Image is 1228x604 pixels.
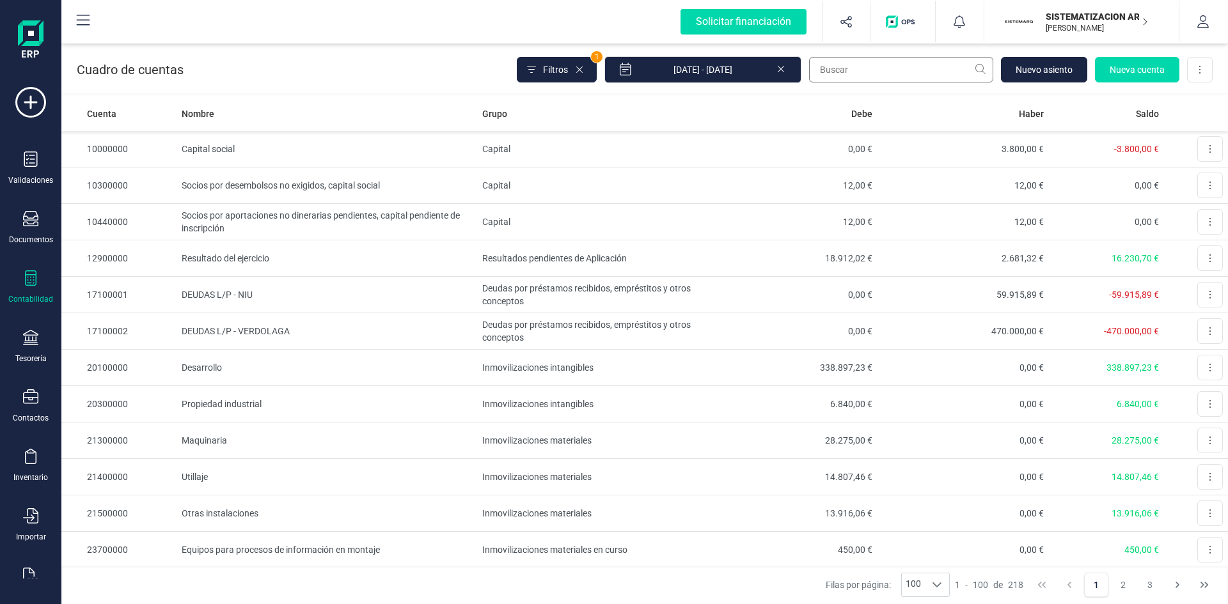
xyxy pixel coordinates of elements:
td: 0,00 € [706,277,878,313]
div: Importar [16,532,46,542]
img: SI [1005,8,1033,36]
td: 12,00 € [706,204,878,240]
td: DEUDAS L/P - VERDOLAGA [177,313,476,350]
td: 23700000 [61,532,177,568]
td: Socios por desembolsos no exigidos, capital social [177,167,476,204]
span: 218 [1008,578,1023,591]
td: 338.897,23 € [706,350,878,386]
span: 0,00 € [1135,217,1159,227]
td: 0,00 € [878,532,1049,568]
span: de [993,578,1003,591]
img: Logo Finanedi [18,20,43,61]
td: Resultado del ejercicio [177,240,476,277]
button: First Page [1030,573,1054,597]
button: Page 2 [1111,573,1135,597]
span: 28.275,00 € [1112,435,1159,445]
td: 10300000 [61,167,177,204]
td: 17100001 [61,277,177,313]
button: SISISTEMATIZACION ARQUITECTONICA EN REFORMAS SL[PERSON_NAME] [1000,1,1163,42]
button: Last Page [1192,573,1216,597]
td: 12,00 € [878,204,1049,240]
button: Previous Page [1057,573,1082,597]
div: Contactos [13,413,49,423]
span: 13.916,06 € [1112,508,1159,518]
td: 59.915,89 € [878,277,1049,313]
span: 14.807,46 € [1112,472,1159,482]
td: 12,00 € [878,167,1049,204]
button: Solicitar financiación [665,1,822,42]
td: Capital [477,131,706,167]
span: 1 [591,51,602,63]
td: 0,00 € [878,422,1049,459]
div: Tesorería [15,353,47,364]
td: Resultados pendientes de Aplicación [477,240,706,277]
td: 3.800,00 € [878,131,1049,167]
td: 21500000 [61,495,177,532]
td: 18.912,02 € [706,240,878,277]
td: 20300000 [61,386,177,422]
span: 450,00 € [1124,545,1159,555]
span: 100 [902,573,925,596]
span: 0,00 € [1135,180,1159,190]
span: Haber [1019,107,1044,120]
div: Documentos [9,235,53,245]
td: Utillaje [177,459,476,495]
td: 470.000,00 € [878,313,1049,350]
td: Deudas por préstamos recibidos, empréstitos y otros conceptos [477,313,706,350]
span: -3.800,00 € [1114,144,1159,154]
td: 21400000 [61,459,177,495]
td: Inmovilizaciones materiales [477,459,706,495]
div: Validaciones [8,175,53,185]
td: 10440000 [61,204,177,240]
td: 0,00 € [878,495,1049,532]
td: 12,00 € [706,167,878,204]
span: 338.897,23 € [1106,362,1159,373]
span: Grupo [482,107,507,120]
td: Propiedad industrial [177,386,476,422]
td: Inmovilizaciones intangibles [477,386,706,422]
td: Capital social [177,131,476,167]
p: Cuadro de cuentas [77,61,184,79]
span: Debe [851,107,872,120]
td: 6.840,00 € [706,386,878,422]
td: 10000000 [61,131,177,167]
td: 0,00 € [706,313,878,350]
td: Inmovilizaciones intangibles [477,350,706,386]
td: 20100000 [61,350,177,386]
td: Socios por aportaciones no dinerarias pendientes, capital pendiente de inscripción [177,204,476,240]
td: 2.681,32 € [878,240,1049,277]
div: Inventario [13,472,48,483]
td: 0,00 € [706,131,878,167]
button: Next Page [1165,573,1190,597]
button: Page 1 [1084,573,1108,597]
button: Logo de OPS [878,1,927,42]
td: 0,00 € [878,459,1049,495]
span: Filtros [543,63,568,76]
div: Filas por página: [826,573,950,597]
td: 0,00 € [878,386,1049,422]
span: Nombre [182,107,214,120]
button: Nuevo asiento [1001,57,1087,82]
img: Logo de OPS [886,15,920,28]
span: -59.915,89 € [1109,290,1159,300]
p: SISTEMATIZACION ARQUITECTONICA EN REFORMAS SL [1046,10,1148,23]
span: Saldo [1136,107,1159,120]
td: Inmovilizaciones materiales en curso [477,532,706,568]
td: 450,00 € [706,532,878,568]
td: 28.275,00 € [706,422,878,459]
td: Deudas por préstamos recibidos, empréstitos y otros conceptos [477,277,706,313]
td: 17100002 [61,313,177,350]
td: Inmovilizaciones materiales [477,495,706,532]
p: [PERSON_NAME] [1046,23,1148,33]
td: 14.807,46 € [706,459,878,495]
td: 21300000 [61,422,177,459]
span: -470.000,00 € [1104,326,1159,336]
td: DEUDAS L/P - NIU [177,277,476,313]
div: - [955,578,1023,591]
input: Buscar [809,57,993,82]
span: Cuenta [87,107,116,120]
div: Solicitar financiación [681,9,807,35]
div: Contabilidad [8,294,53,304]
td: Capital [477,167,706,204]
span: Nuevo asiento [1016,63,1073,76]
